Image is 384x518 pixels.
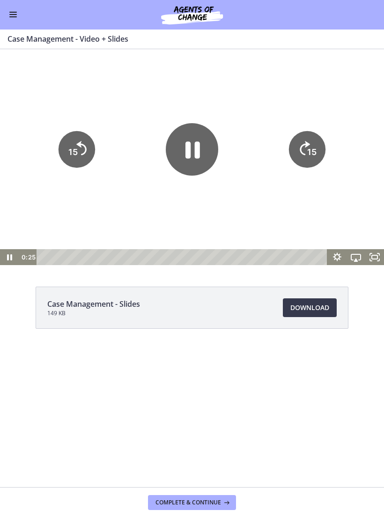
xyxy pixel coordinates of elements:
[44,200,323,216] div: Playbar
[307,97,317,107] tspan: 15
[155,499,221,507] span: Complete & continue
[283,299,337,318] a: Download
[47,310,140,318] span: 149 KB
[347,200,365,216] button: Airplay
[289,81,325,118] button: Skip ahead 15 seconds
[328,200,347,216] button: Show settings menu
[136,4,248,26] img: Agents of Change
[290,303,329,314] span: Download
[59,81,95,118] button: Skip back 15 seconds
[7,9,19,21] button: Enable menu
[166,74,218,126] button: Pause
[365,200,384,216] button: Fullscreen
[68,97,78,107] tspan: 15
[7,34,365,45] h3: Case Management - Video + Slides
[47,299,140,310] span: Case Management - Slides
[148,496,236,511] button: Complete & continue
